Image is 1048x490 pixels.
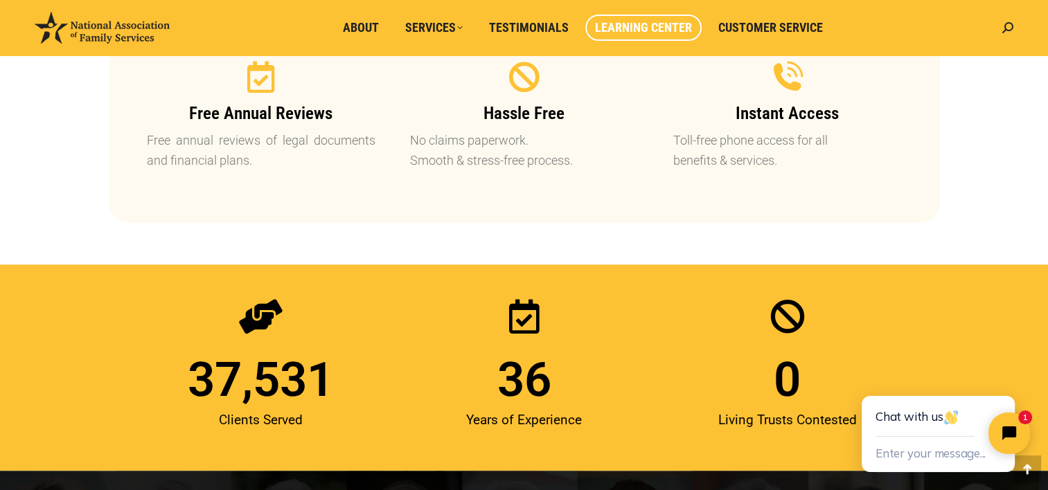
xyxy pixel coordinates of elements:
[189,103,332,123] span: Free Annual Reviews
[483,103,565,123] span: Hassle Free
[147,131,375,171] p: Free annual reviews of legal documents and financial plans.
[774,356,801,403] span: 0
[136,403,386,437] div: Clients Served
[479,15,578,41] a: Testimonials
[736,103,839,123] span: Instant Access
[595,20,692,35] span: Learning Center
[333,15,389,41] a: About
[673,131,901,171] p: Toll-free phone access for all benefits & services.
[35,12,170,44] img: National Association of Family Services
[188,356,334,403] span: 37,531
[831,352,1048,490] iframe: Tidio Chat
[409,131,638,171] p: No claims paperwork. Smooth & stress-free process.
[718,20,823,35] span: Customer Service
[497,356,551,403] span: 36
[489,20,569,35] span: Testimonials
[663,403,912,437] div: Living Trusts Contested
[405,20,463,35] span: Services
[585,15,702,41] a: Learning Center
[400,403,649,437] div: Years of Experience
[709,15,833,41] a: Customer Service
[343,20,379,35] span: About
